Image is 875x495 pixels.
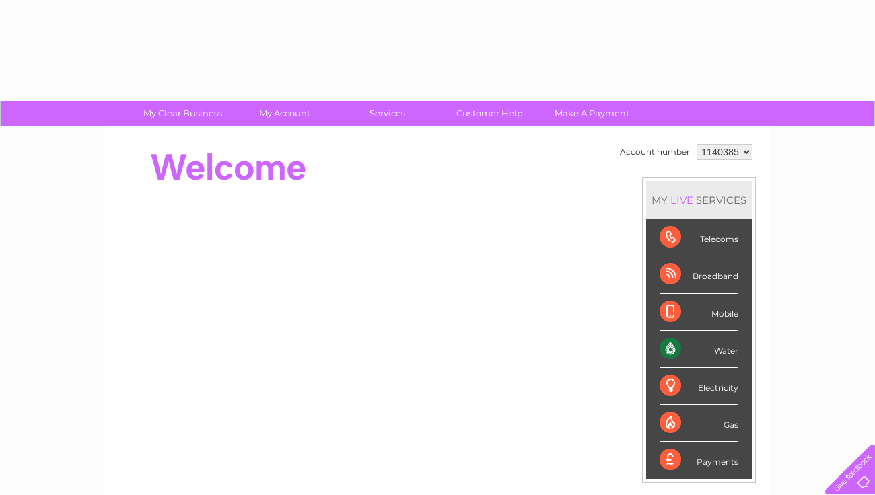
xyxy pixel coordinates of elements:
div: Broadband [660,256,738,293]
a: Make A Payment [536,101,647,126]
a: My Clear Business [127,101,238,126]
div: Payments [660,442,738,478]
div: LIVE [668,194,696,206]
a: My Account [230,101,341,126]
div: Telecoms [660,219,738,256]
a: Customer Help [434,101,545,126]
a: Services [332,101,443,126]
div: Mobile [660,294,738,331]
td: Account number [617,141,693,163]
div: Water [660,331,738,368]
div: MY SERVICES [646,181,752,219]
div: Gas [660,405,738,442]
div: Electricity [660,368,738,405]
